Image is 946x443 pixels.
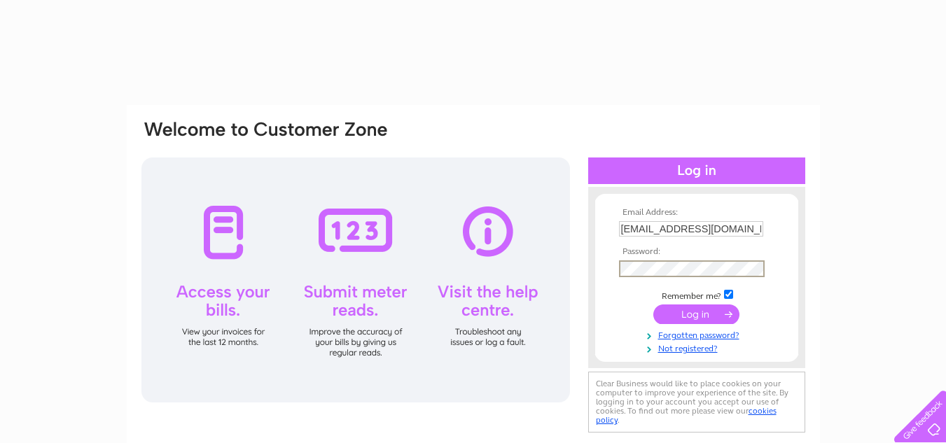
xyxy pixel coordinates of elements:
[619,328,778,341] a: Forgotten password?
[615,208,778,218] th: Email Address:
[653,304,739,324] input: Submit
[615,247,778,257] th: Password:
[588,372,805,433] div: Clear Business would like to place cookies on your computer to improve your experience of the sit...
[596,406,777,425] a: cookies policy
[619,341,778,354] a: Not registered?
[615,288,778,302] td: Remember me?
